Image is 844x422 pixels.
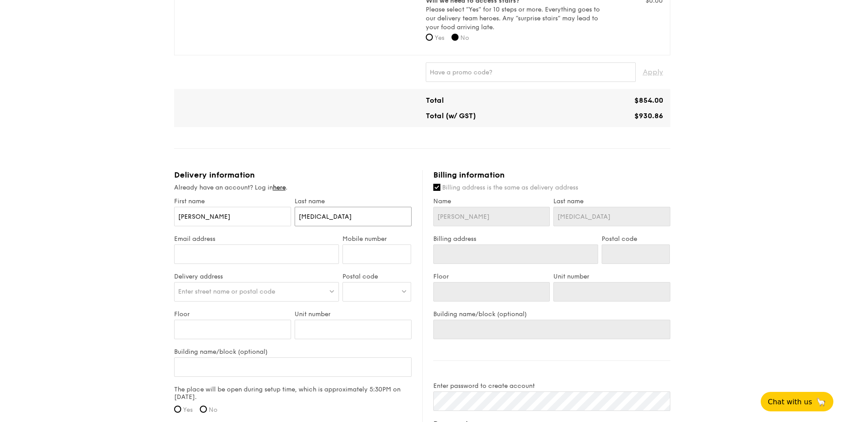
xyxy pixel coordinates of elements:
[451,34,459,41] input: No
[174,197,291,205] label: First name
[273,184,286,191] a: here
[183,406,193,414] span: Yes
[174,235,339,243] label: Email address
[435,34,444,42] span: Yes
[433,170,505,180] span: Billing information
[426,112,476,120] span: Total (w/ GST)
[433,310,670,318] label: Building name/block (optional)
[433,382,670,390] label: Enter password to create account
[178,288,275,295] span: Enter street name or postal code
[209,406,218,414] span: No
[761,392,833,411] button: Chat with us🦙
[433,184,440,191] input: Billing address is the same as delivery address
[634,96,663,105] span: $854.00
[643,62,663,82] span: Apply
[295,310,412,318] label: Unit number
[174,183,412,192] div: Already have an account? Log in .
[602,235,670,243] label: Postal code
[342,273,411,280] label: Postal code
[553,197,670,205] label: Last name
[634,112,663,120] span: $930.86
[329,288,335,294] img: icon-dropdown.fa26e9f9.svg
[426,62,636,82] input: Have a promo code?
[174,386,412,401] label: The place will be open during setup time, which is approximately 5:30PM on [DATE].
[200,406,207,413] input: No
[174,348,412,356] label: Building name/block (optional)
[174,310,291,318] label: Floor
[342,235,411,243] label: Mobile number
[426,96,444,105] span: Total
[174,406,181,413] input: Yes
[768,398,812,406] span: Chat with us
[816,397,826,407] span: 🦙
[426,34,433,41] input: Yes
[442,184,578,191] span: Billing address is the same as delivery address
[553,273,670,280] label: Unit number
[174,170,255,180] span: Delivery information
[460,34,469,42] span: No
[401,288,407,294] img: icon-dropdown.fa26e9f9.svg
[433,273,550,280] label: Floor
[433,235,598,243] label: Billing address
[295,197,412,205] label: Last name
[174,273,339,280] label: Delivery address
[433,197,550,205] label: Name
